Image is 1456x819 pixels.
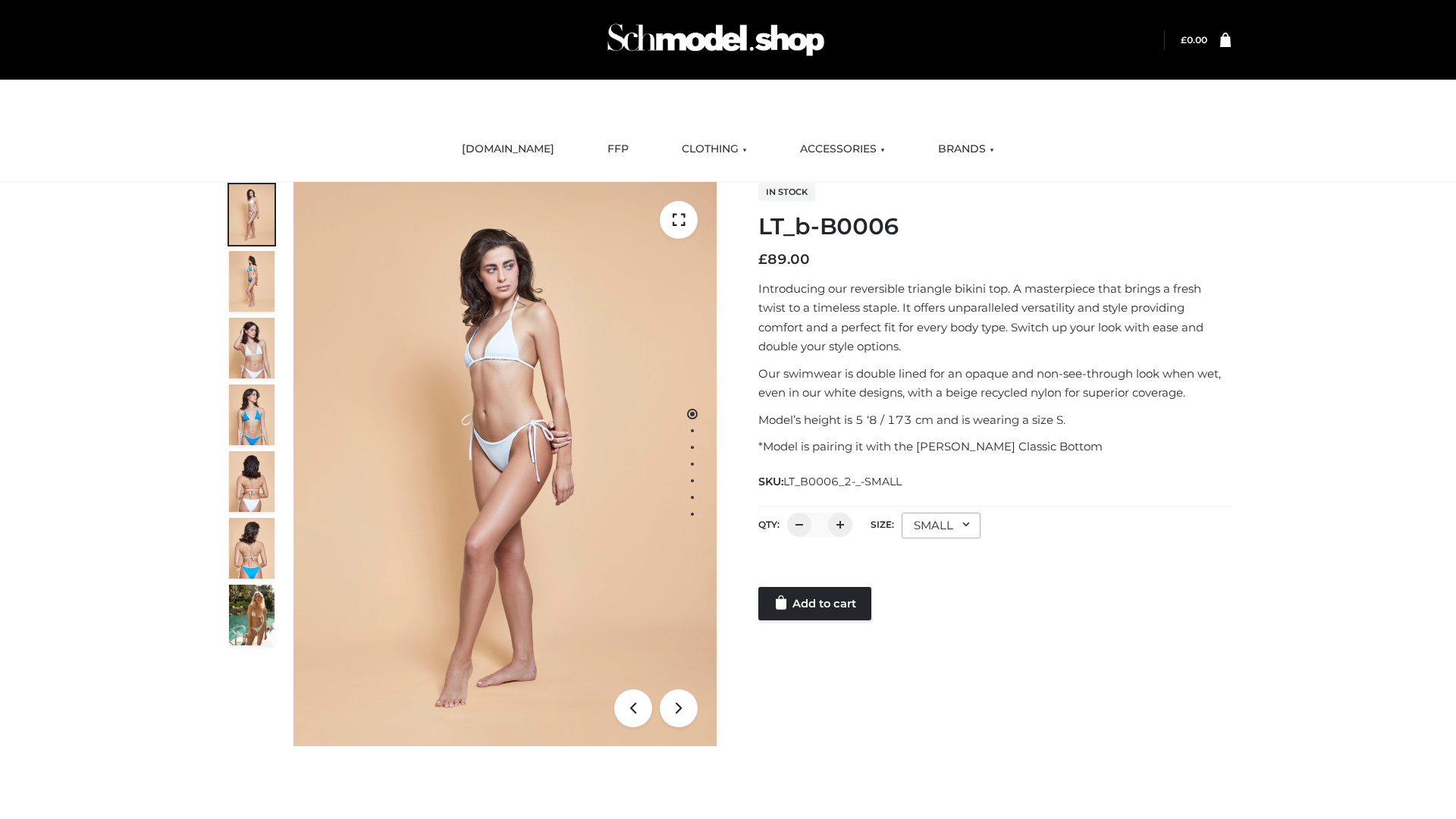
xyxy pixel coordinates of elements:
[229,451,275,512] img: ArielClassicBikiniTop_CloudNine_AzureSky_OW114ECO_7-scaled.jpg
[902,513,981,538] div: SMALL
[229,384,275,445] img: ArielClassicBikiniTop_CloudNine_AzureSky_OW114ECO_4-scaled.jpg
[596,133,640,166] a: FFP
[758,251,810,268] bdi: 89.00
[758,251,767,268] span: £
[758,472,903,491] span: SKU:
[450,133,566,166] a: [DOMAIN_NAME]
[927,133,1006,166] a: BRANDS
[871,519,894,530] label: Size:
[1181,34,1207,45] a: £0.00
[1181,34,1207,45] bdi: 0.00
[670,133,758,166] a: CLOTHING
[758,364,1231,403] p: Our swimwear is double lined for an opaque and non-see-through look when wet, even in our white d...
[758,437,1231,457] p: *Model is pairing it with the [PERSON_NAME] Classic Bottom
[229,184,275,245] img: ArielClassicBikiniTop_CloudNine_AzureSky_OW114ECO_1-scaled.jpg
[602,10,830,70] img: Schmodel Admin 964
[758,587,871,620] a: Add to cart
[789,133,896,166] a: ACCESSORIES
[1181,34,1187,45] span: £
[229,318,275,378] img: ArielClassicBikiniTop_CloudNine_AzureSky_OW114ECO_3-scaled.jpg
[229,518,275,579] img: ArielClassicBikiniTop_CloudNine_AzureSky_OW114ECO_8-scaled.jpg
[758,279,1231,356] p: Introducing our reversible triangle bikini top. A masterpiece that brings a fresh twist to a time...
[758,410,1231,430] p: Model’s height is 5 ‘8 / 173 cm and is wearing a size S.
[758,519,780,530] label: QTY:
[293,182,717,746] img: ArielClassicBikiniTop_CloudNine_AzureSky_OW114ECO_1
[229,585,275,645] img: Arieltop_CloudNine_AzureSky2.jpg
[758,183,815,201] span: In stock
[783,475,902,488] span: LT_B0006_2-_-SMALL
[229,251,275,312] img: ArielClassicBikiniTop_CloudNine_AzureSky_OW114ECO_2-scaled.jpg
[758,213,1231,240] h1: LT_b-B0006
